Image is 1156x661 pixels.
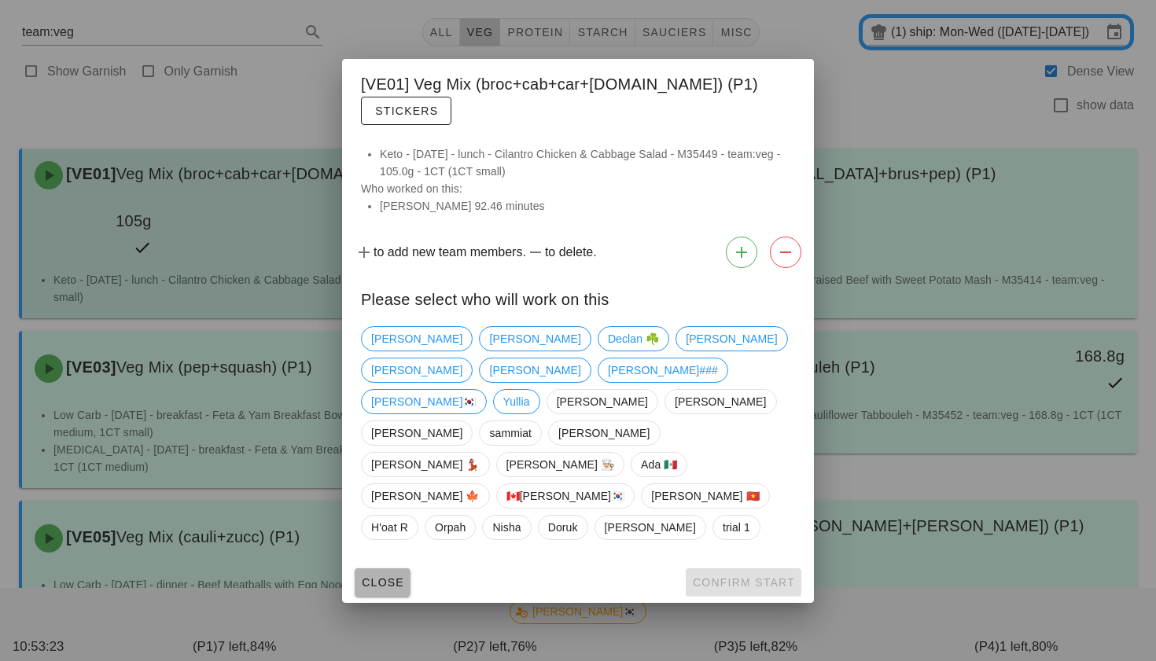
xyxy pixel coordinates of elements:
span: Orpah [435,516,466,539]
span: [PERSON_NAME] 💃🏽 [371,453,480,476]
span: [PERSON_NAME] 🇻🇳 [651,484,760,508]
span: Doruk [548,516,578,539]
div: [VE01] Veg Mix (broc+cab+car+[DOMAIN_NAME]) (P1) [342,59,814,133]
div: Who worked on this: [342,145,814,230]
span: [PERSON_NAME] [371,358,462,382]
span: [PERSON_NAME] [686,327,777,351]
button: Close [355,568,410,597]
span: [PERSON_NAME] [675,390,766,413]
span: [PERSON_NAME] [371,421,462,445]
span: [PERSON_NAME] 🍁 [371,484,480,508]
span: [PERSON_NAME] [489,358,580,382]
span: [PERSON_NAME] 👨🏼‍🍳 [506,453,615,476]
span: sammiat [489,421,532,445]
span: Nisha [492,516,521,539]
li: Keto - [DATE] - lunch - Cilantro Chicken & Cabbage Salad - M35449 - team:veg - 105.0g - 1CT (1CT ... [380,145,795,180]
button: Stickers [361,97,451,125]
span: Declan ☘️ [608,327,659,351]
div: to add new team members. to delete. [342,230,814,274]
span: Ada 🇲🇽 [641,453,677,476]
span: [PERSON_NAME] [489,327,580,351]
span: 🇨🇦[PERSON_NAME]🇰🇷 [506,484,625,508]
span: [PERSON_NAME] [557,390,648,413]
div: Please select who will work on this [342,274,814,320]
span: [PERSON_NAME]🇰🇷 [371,390,477,413]
span: H'oat R [371,516,408,539]
span: trial 1 [723,516,750,539]
span: [PERSON_NAME] [558,421,650,445]
span: [PERSON_NAME] [371,327,462,351]
span: [PERSON_NAME]### [608,358,718,382]
span: Stickers [374,105,438,117]
span: Close [361,576,404,589]
li: [PERSON_NAME] 92.46 minutes [380,197,795,215]
span: [PERSON_NAME] [605,516,696,539]
span: Yullia [503,390,530,413]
